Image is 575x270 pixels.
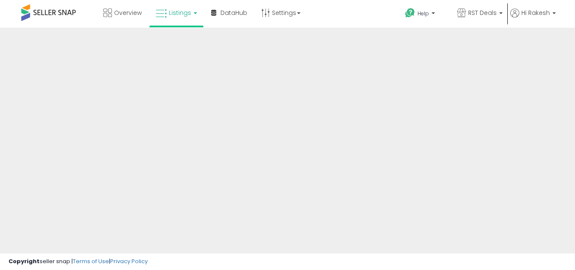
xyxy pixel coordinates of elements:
a: Help [398,1,449,28]
a: Hi Rakesh [510,9,556,28]
span: Overview [114,9,142,17]
strong: Copyright [9,257,40,265]
div: seller snap | | [9,258,148,266]
span: DataHub [220,9,247,17]
span: Help [418,10,429,17]
span: RST Deals [468,9,497,17]
a: Privacy Policy [110,257,148,265]
span: Listings [169,9,191,17]
i: Get Help [405,8,415,18]
a: Terms of Use [73,257,109,265]
span: Hi Rakesh [521,9,550,17]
